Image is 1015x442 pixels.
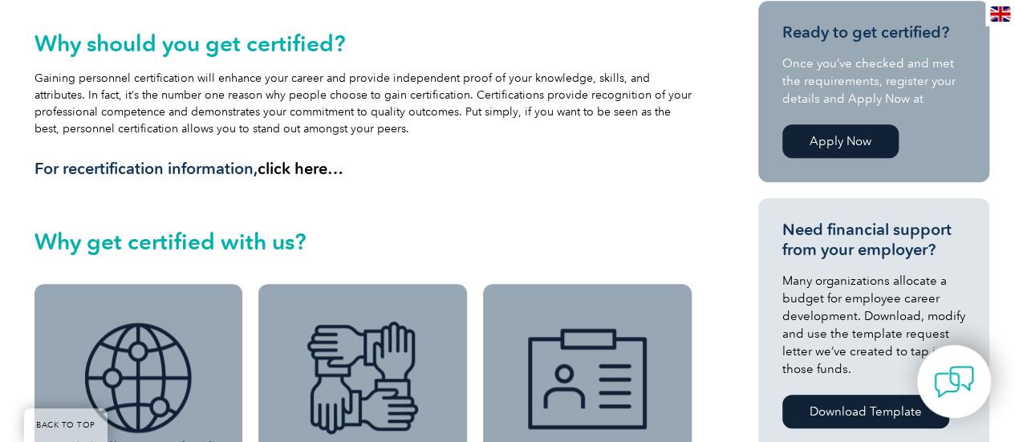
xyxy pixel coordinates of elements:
p: Once you’ve checked and met the requirements, register your details and Apply Now at [782,55,965,107]
h3: For recertification information, [35,159,692,179]
a: Apply Now [782,124,899,158]
p: Many organizations allocate a budget for employee career development. Download, modify and use th... [782,272,965,378]
h2: Why should you get certified? [35,30,692,56]
h3: Need financial support from your employer? [782,220,965,260]
h3: Ready to get certified? [782,22,965,43]
div: Gaining personnel certification will enhance your career and provide independent proof of your kn... [35,30,692,179]
a: BACK TO TOP [24,408,108,442]
a: Download Template [782,395,949,428]
h2: Why get certified with us? [35,229,692,254]
a: click here… [258,159,343,178]
img: contact-chat.png [934,362,974,402]
img: en [990,6,1010,22]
